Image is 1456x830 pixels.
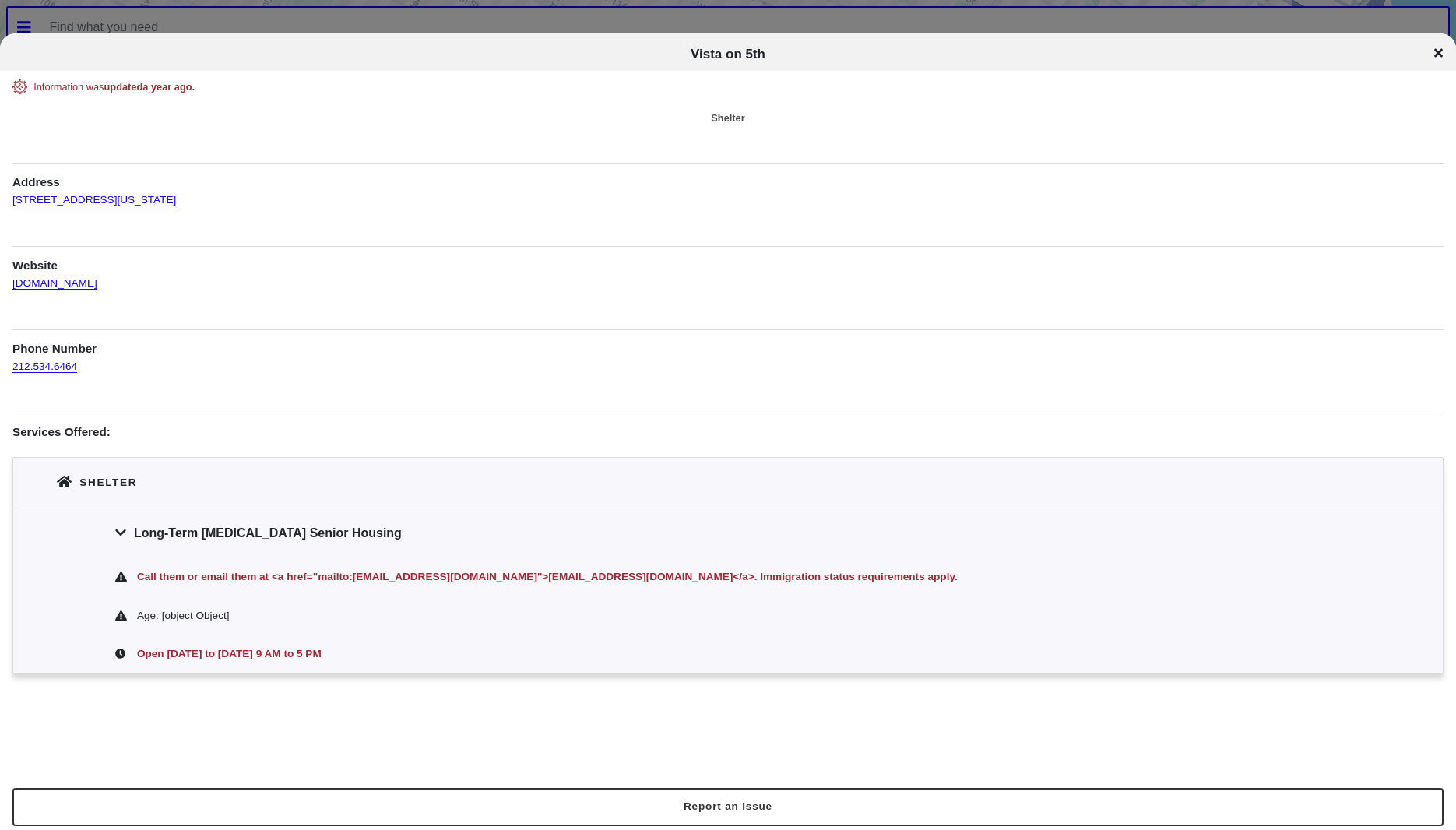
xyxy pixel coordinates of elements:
div: Shelter [79,474,137,491]
a: [DOMAIN_NAME] [12,261,97,290]
div: Long-Term [MEDICAL_DATA] Senior Housing [13,508,1443,558]
h1: Address [12,163,1444,190]
button: Report an Issue [12,788,1444,825]
div: Shelter [12,111,1444,125]
a: [STREET_ADDRESS][US_STATE] [12,178,176,206]
div: Information was [33,79,1423,94]
span: updated a year ago . [104,81,195,93]
h1: Phone Number [12,329,1444,357]
h1: Services Offered: [12,413,1444,440]
div: Open [DATE] to [DATE] 9 AM to 5 PM [134,645,1341,663]
div: Age: [object Object] [137,607,1341,624]
h1: Website [12,246,1444,273]
span: Vista on 5th [691,47,765,62]
a: 212.534.6464 [12,344,77,373]
div: Call them or email them at <a href="mailto:[EMAIL_ADDRESS][DOMAIN_NAME]">[EMAIL_ADDRESS][DOMAIN_N... [134,568,1341,586]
